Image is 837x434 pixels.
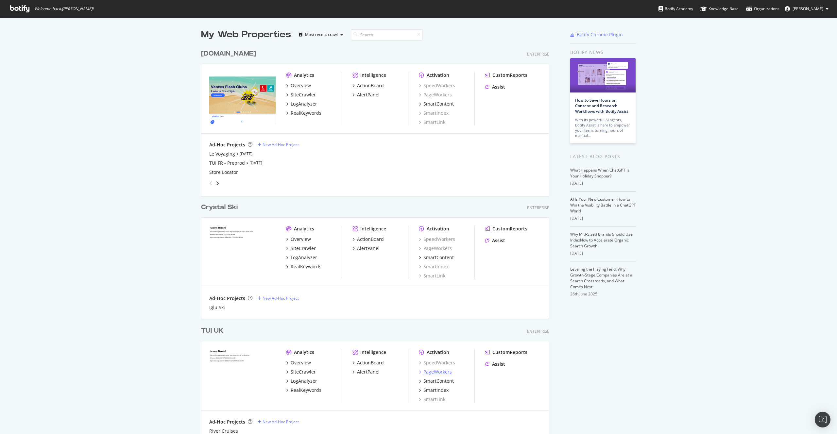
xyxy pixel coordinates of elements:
[815,412,830,427] div: Open Intercom Messenger
[357,92,380,98] div: AlertPanel
[291,359,311,366] div: Overview
[419,82,455,89] div: SpeedWorkers
[351,29,423,41] input: Search
[286,82,311,89] a: Overview
[570,231,633,249] a: Why Mid-Sized Brands Should Use IndexNow to Accelerate Organic Search Growth
[793,6,823,11] span: Osman Khan
[527,51,549,57] div: Enterprise
[286,263,321,270] a: RealKeywords
[209,295,245,302] div: Ad-Hoc Projects
[570,266,632,290] a: Leveling the Playing Field: Why Growth-Stage Companies Are at a Search Crossroads, and What Comes...
[419,245,452,252] a: PageWorkers
[249,160,262,166] a: [DATE]
[570,291,636,297] div: 26th June 2025
[492,361,505,367] div: Assist
[286,245,316,252] a: SiteCrawler
[291,378,317,384] div: LogAnalyzer
[360,225,386,232] div: Intelligence
[258,419,299,425] a: New Ad-Hoc Project
[201,326,226,336] a: TUI UK
[492,225,527,232] div: CustomReports
[294,349,314,356] div: Analytics
[258,295,299,301] a: New Ad-Hoc Project
[700,6,739,12] div: Knowledge Base
[305,33,338,37] div: Most recent crawl
[419,273,445,279] div: SmartLink
[215,180,220,187] div: angle-right
[423,387,449,393] div: SmartIndex
[291,110,321,116] div: RealKeywords
[419,254,454,261] a: SmartContent
[419,387,449,393] a: SmartIndex
[286,254,317,261] a: LogAnalyzer
[570,49,636,56] div: Botify news
[423,101,454,107] div: SmartContent
[286,378,317,384] a: LogAnalyzer
[357,369,380,375] div: AlertPanel
[427,225,449,232] div: Activation
[427,72,449,78] div: Activation
[419,263,449,270] a: SmartIndex
[258,142,299,147] a: New Ad-Hoc Project
[357,82,384,89] div: ActionBoard
[352,92,380,98] a: AlertPanel
[34,6,94,11] span: Welcome back, [PERSON_NAME] !
[527,328,549,334] div: Enterprise
[209,169,238,175] a: Store Locator
[779,4,834,14] button: [PERSON_NAME]
[263,142,299,147] div: New Ad-Hoc Project
[419,396,445,403] a: SmartLink
[423,378,454,384] div: SmartContent
[286,236,311,242] a: Overview
[263,419,299,425] div: New Ad-Hoc Project
[485,349,527,356] a: CustomReports
[296,29,346,40] button: Most recent crawl
[294,225,314,232] div: Analytics
[570,153,636,160] div: Latest Blog Posts
[419,359,455,366] a: SpeedWorkers
[209,419,245,425] div: Ad-Hoc Projects
[291,245,316,252] div: SiteCrawler
[352,236,384,242] a: ActionBoard
[492,72,527,78] div: CustomReports
[201,326,223,336] div: TUI UK
[291,82,311,89] div: Overview
[485,361,505,367] a: Assist
[570,167,629,179] a: What Happens When ChatGPT Is Your Holiday Shopper?
[423,254,454,261] div: SmartContent
[286,369,316,375] a: SiteCrawler
[419,378,454,384] a: SmartContent
[419,110,449,116] a: SmartIndex
[746,6,779,12] div: Organizations
[240,151,252,157] a: [DATE]
[419,92,452,98] div: PageWorkers
[419,236,455,242] div: SpeedWorkers
[209,304,225,311] a: Iglu Ski
[419,369,452,375] a: PageWorkers
[209,151,235,157] a: Le Voyaging
[291,101,317,107] div: LogAnalyzer
[352,82,384,89] a: ActionBoard
[286,92,316,98] a: SiteCrawler
[286,359,311,366] a: Overview
[492,237,505,244] div: Assist
[485,72,527,78] a: CustomReports
[485,84,505,90] a: Assist
[209,160,245,166] div: TUI FR - Preprod
[209,225,276,278] img: crystalski.co.uk
[209,349,276,402] img: tui.co.uk
[427,349,449,356] div: Activation
[209,72,276,125] img: tui.fr
[352,359,384,366] a: ActionBoard
[291,369,316,375] div: SiteCrawler
[201,28,291,41] div: My Web Properties
[352,245,380,252] a: AlertPanel
[419,119,445,125] a: SmartLink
